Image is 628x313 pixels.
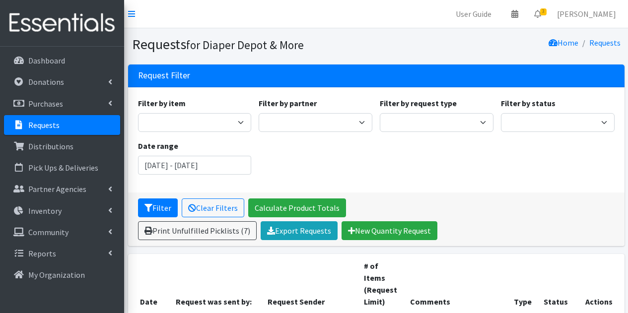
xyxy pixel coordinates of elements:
h1: Requests [132,36,373,53]
small: for Diaper Depot & More [186,38,304,52]
img: HumanEssentials [4,6,120,40]
a: New Quantity Request [342,221,437,240]
label: Filter by status [501,97,556,109]
a: Pick Ups & Deliveries [4,158,120,178]
p: Purchases [28,99,63,109]
a: Purchases [4,94,120,114]
a: Reports [4,244,120,263]
span: 3 [540,8,547,15]
h3: Request Filter [138,70,190,81]
p: My Organization [28,270,85,280]
input: January 1, 2011 - December 31, 2011 [138,156,252,175]
a: Donations [4,72,120,92]
a: Print Unfulfilled Picklists (7) [138,221,257,240]
a: Partner Agencies [4,179,120,199]
label: Filter by request type [380,97,457,109]
p: Pick Ups & Deliveries [28,163,98,173]
p: Donations [28,77,64,87]
a: Dashboard [4,51,120,70]
a: Inventory [4,201,120,221]
a: Export Requests [261,221,338,240]
a: Home [549,38,578,48]
label: Filter by item [138,97,186,109]
a: Requests [589,38,621,48]
a: My Organization [4,265,120,285]
a: Community [4,222,120,242]
p: Dashboard [28,56,65,65]
a: Distributions [4,136,120,156]
a: Clear Filters [182,198,244,217]
a: [PERSON_NAME] [549,4,624,24]
button: Filter [138,198,178,217]
label: Date range [138,140,178,152]
a: Calculate Product Totals [248,198,346,217]
a: User Guide [448,4,499,24]
p: Partner Agencies [28,184,86,194]
p: Requests [28,120,60,130]
a: Requests [4,115,120,135]
p: Distributions [28,141,73,151]
p: Reports [28,249,56,258]
p: Inventory [28,206,62,216]
a: 3 [526,4,549,24]
label: Filter by partner [259,97,317,109]
p: Community [28,227,69,237]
